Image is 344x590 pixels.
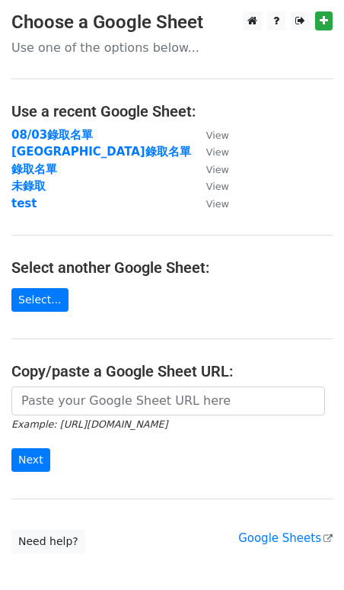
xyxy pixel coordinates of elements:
[11,197,37,210] a: test
[11,258,333,277] h4: Select another Google Sheet:
[191,179,229,193] a: View
[191,128,229,142] a: View
[191,197,229,210] a: View
[11,288,68,312] a: Select...
[206,181,229,192] small: View
[11,145,191,159] a: [GEOGRAPHIC_DATA]錄取名單
[11,530,85,553] a: Need help?
[11,386,325,415] input: Paste your Google Sheet URL here
[11,40,333,56] p: Use one of the options below...
[11,448,50,472] input: Next
[11,362,333,380] h4: Copy/paste a Google Sheet URL:
[191,162,229,176] a: View
[11,418,167,430] small: Example: [URL][DOMAIN_NAME]
[206,198,229,210] small: View
[11,179,46,193] a: 未錄取
[11,102,333,120] h4: Use a recent Google Sheet:
[238,531,333,545] a: Google Sheets
[206,146,229,158] small: View
[11,128,93,142] a: 08/03錄取名單
[206,130,229,141] small: View
[11,162,57,176] a: 錄取名單
[191,145,229,159] a: View
[11,11,333,34] h3: Choose a Google Sheet
[206,164,229,175] small: View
